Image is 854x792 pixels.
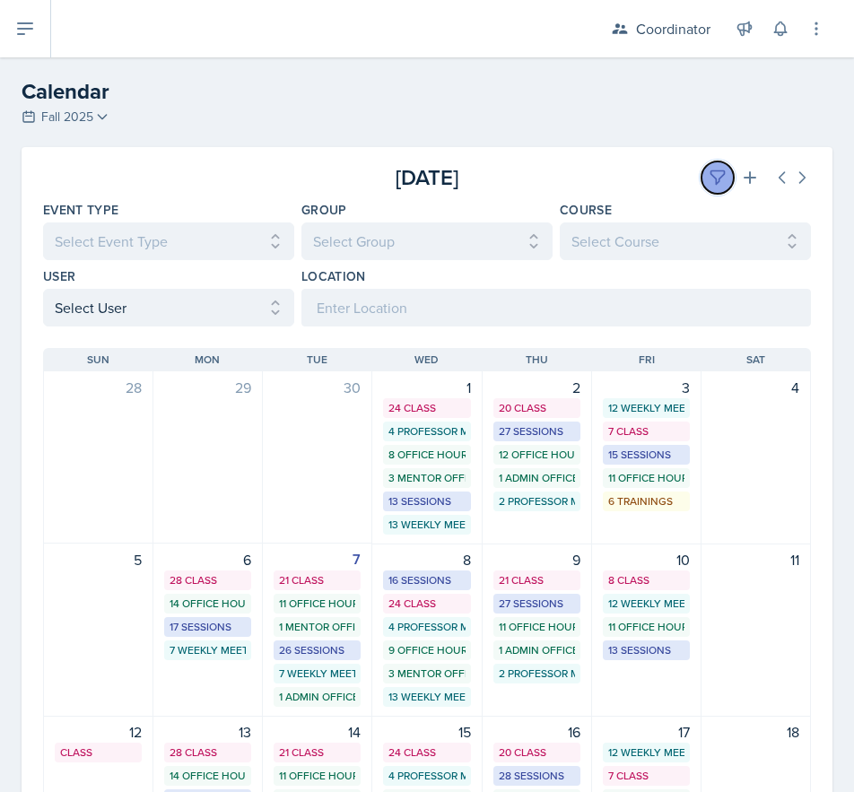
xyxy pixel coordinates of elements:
[608,744,684,761] div: 12 Weekly Meetings
[499,423,575,440] div: 27 Sessions
[560,201,612,219] label: Course
[499,493,575,509] div: 2 Professor Meetings
[608,423,684,440] div: 7 Class
[274,377,361,398] div: 30
[170,619,246,635] div: 17 Sessions
[383,721,470,743] div: 15
[608,572,684,588] div: 8 Class
[299,161,554,194] div: [DATE]
[526,352,548,368] span: Thu
[41,108,93,126] span: Fall 2025
[170,596,246,612] div: 14 Office Hours
[164,721,251,743] div: 13
[414,352,439,368] span: Wed
[499,447,575,463] div: 12 Office Hours
[499,470,575,486] div: 1 Admin Office Hour
[388,744,465,761] div: 24 Class
[499,619,575,635] div: 11 Office Hours
[608,470,684,486] div: 11 Office Hours
[603,377,690,398] div: 3
[388,768,465,784] div: 4 Professor Meetings
[55,721,142,743] div: 12
[43,267,75,285] label: User
[170,744,246,761] div: 28 Class
[499,596,575,612] div: 27 Sessions
[493,549,580,570] div: 9
[608,493,684,509] div: 6 Trainings
[388,572,465,588] div: 16 Sessions
[388,596,465,612] div: 24 Class
[712,721,799,743] div: 18
[170,572,246,588] div: 28 Class
[636,18,710,39] div: Coordinator
[499,744,575,761] div: 20 Class
[279,744,355,761] div: 21 Class
[608,619,684,635] div: 11 Office Hours
[43,201,119,219] label: Event Type
[499,572,575,588] div: 21 Class
[746,352,765,368] span: Sat
[301,267,366,285] label: Location
[499,666,575,682] div: 2 Professor Meetings
[388,400,465,416] div: 24 Class
[608,447,684,463] div: 15 Sessions
[388,689,465,705] div: 13 Weekly Meetings
[712,377,799,398] div: 4
[383,377,470,398] div: 1
[493,721,580,743] div: 16
[388,493,465,509] div: 13 Sessions
[383,549,470,570] div: 8
[195,352,220,368] span: Mon
[274,721,361,743] div: 14
[279,619,355,635] div: 1 Mentor Office Hour
[603,721,690,743] div: 17
[279,768,355,784] div: 11 Office Hours
[712,549,799,570] div: 11
[279,596,355,612] div: 11 Office Hours
[55,549,142,570] div: 5
[388,619,465,635] div: 4 Professor Meetings
[499,768,575,784] div: 28 Sessions
[608,400,684,416] div: 12 Weekly Meetings
[499,642,575,658] div: 1 Admin Office Hour
[55,377,142,398] div: 28
[279,689,355,705] div: 1 Admin Office Hour
[170,768,246,784] div: 14 Office Hours
[301,201,347,219] label: Group
[170,642,246,658] div: 7 Weekly Meetings
[388,517,465,533] div: 13 Weekly Meetings
[608,768,684,784] div: 7 Class
[307,352,327,368] span: Tue
[608,596,684,612] div: 12 Weekly Meetings
[493,377,580,398] div: 2
[608,642,684,658] div: 13 Sessions
[164,549,251,570] div: 6
[388,470,465,486] div: 3 Mentor Office Hours
[164,377,251,398] div: 29
[499,400,575,416] div: 20 Class
[274,549,361,570] div: 7
[60,744,136,761] div: Class
[279,666,355,682] div: 7 Weekly Meetings
[87,352,109,368] span: Sun
[279,642,355,658] div: 26 Sessions
[388,666,465,682] div: 3 Mentor Office Hours
[388,642,465,658] div: 9 Office Hours
[22,75,832,108] h2: Calendar
[279,572,355,588] div: 21 Class
[388,447,465,463] div: 8 Office Hours
[388,423,465,440] div: 4 Professor Meetings
[301,289,811,326] input: Enter Location
[603,549,690,570] div: 10
[639,352,655,368] span: Fri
